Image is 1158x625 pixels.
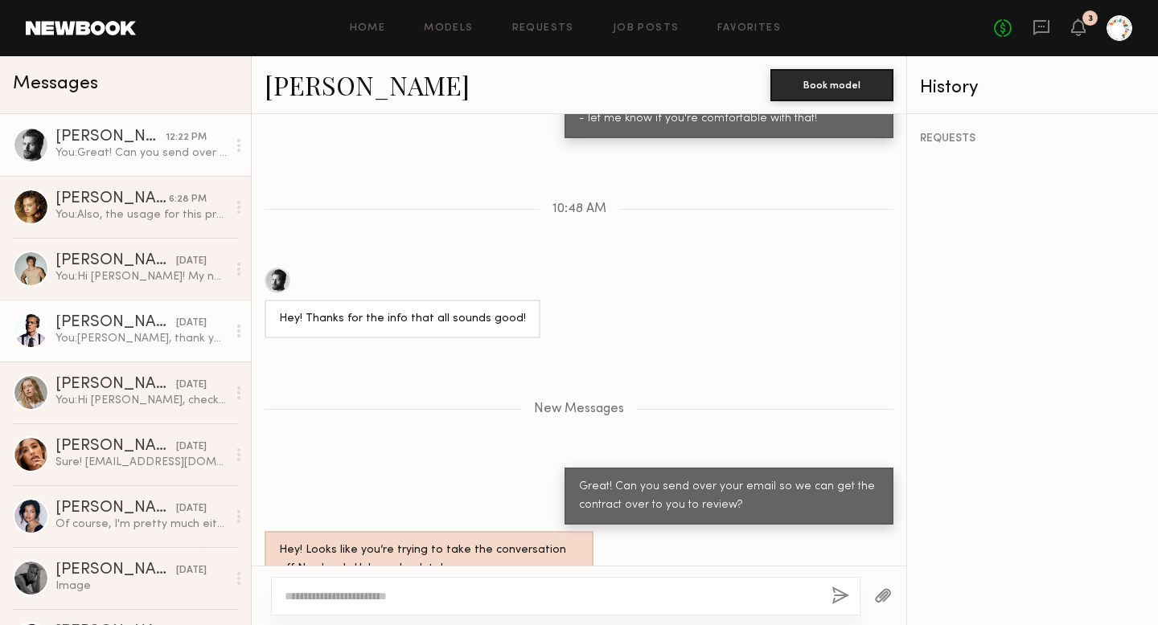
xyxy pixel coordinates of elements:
div: You: Also, the usage for this project is full usage in perpetuity - let me know if you're comfort... [55,207,227,223]
div: Hey! Looks like you’re trying to take the conversation off Newbook. Unless absolutely necessary, ... [279,541,579,615]
div: Of course, I'm pretty much either a small or extra small in tops and a small in bottoms but here ... [55,517,227,532]
div: [PERSON_NAME] [55,562,176,578]
div: [DATE] [176,378,207,393]
div: [PERSON_NAME] [55,253,176,269]
a: Favorites [717,23,781,34]
div: [PERSON_NAME] [55,439,176,455]
div: 3 [1088,14,1093,23]
a: Requests [512,23,574,34]
div: You: [PERSON_NAME], thank you for getting back to me, [PERSON_NAME]! [55,331,227,346]
div: Image [55,578,227,594]
span: New Messages [534,402,624,416]
div: [DATE] [176,316,207,331]
div: You: Hi [PERSON_NAME]! My name is [PERSON_NAME] – I work at a creative agency in [GEOGRAPHIC_DATA... [55,269,227,284]
div: [DATE] [176,563,207,578]
button: Book model [770,69,893,101]
div: [PERSON_NAME] [55,377,176,393]
div: Hey! Thanks for the info that all sounds good! [279,310,526,329]
a: Models [424,23,473,34]
div: [DATE] [176,501,207,517]
div: Sure! [EMAIL_ADDRESS][DOMAIN_NAME] [55,455,227,470]
div: [PERSON_NAME] [55,315,176,331]
div: [PERSON_NAME] [55,191,169,207]
div: [PERSON_NAME] [55,500,176,517]
div: REQUESTS [920,133,1145,145]
div: You: Hi [PERSON_NAME], checking in on this! Thank you! [55,393,227,408]
div: 12:22 PM [166,130,207,145]
a: [PERSON_NAME] [265,67,470,102]
span: 10:48 AM [552,202,606,216]
span: Messages [13,75,98,93]
div: [DATE] [176,254,207,269]
a: Book model [770,77,893,91]
div: You: Great! Can you send over your email so we can get the contract over to you to review? [55,145,227,161]
div: [PERSON_NAME] [55,129,166,145]
div: History [920,79,1145,97]
div: 6:28 PM [169,192,207,207]
div: Great! Can you send over your email so we can get the contract over to you to review? [579,478,879,515]
a: Home [350,23,386,34]
div: [DATE] [176,439,207,455]
a: Job Posts [613,23,680,34]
